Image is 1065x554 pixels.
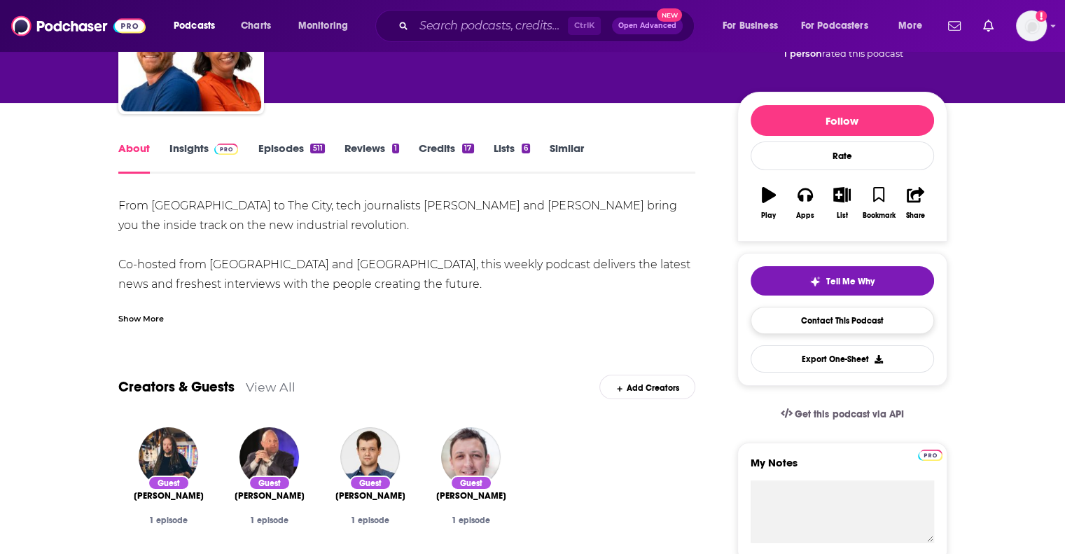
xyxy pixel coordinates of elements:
input: Search podcasts, credits, & more... [414,15,568,37]
span: For Business [723,16,778,36]
a: About [118,141,150,174]
span: [PERSON_NAME] [235,490,305,501]
div: Guest [148,476,190,490]
button: Follow [751,105,934,136]
a: Jaron Lanier [134,490,204,501]
button: Play [751,178,787,228]
div: Rate [751,141,934,170]
a: Pro website [918,448,942,461]
a: Marc Andreessen [235,490,305,501]
span: Get this podcast via API [795,408,903,420]
a: Charts [232,15,279,37]
span: rated this podcast [822,48,903,59]
a: Lists6 [494,141,530,174]
div: 511 [310,144,324,153]
a: Credits17 [419,141,473,174]
button: open menu [164,15,233,37]
img: Podchaser - Follow, Share and Rate Podcasts [11,13,146,39]
button: Export One-Sheet [751,345,934,373]
span: Charts [241,16,271,36]
button: Share [897,178,933,228]
span: Logged in as gmacdermott [1016,11,1047,41]
div: 1 episode [230,515,309,525]
span: [PERSON_NAME] [335,490,405,501]
a: Creators & Guests [118,378,235,396]
a: Get this podcast via API [770,397,915,431]
a: View All [246,380,295,394]
button: open menu [713,15,795,37]
a: Episodes511 [258,141,324,174]
div: 6 [522,144,530,153]
span: [PERSON_NAME] [134,490,204,501]
div: 1 episode [432,515,510,525]
button: tell me why sparkleTell Me Why [751,266,934,296]
a: Ben Thompson [436,490,506,501]
span: 1 person [784,48,822,59]
img: Podchaser Pro [918,450,942,461]
div: Share [906,212,925,220]
a: InsightsPodchaser Pro [169,141,239,174]
a: Reviews1 [344,141,399,174]
span: Monitoring [298,16,348,36]
span: For Podcasters [801,16,868,36]
button: open menu [288,15,366,37]
span: Podcasts [174,16,215,36]
div: Apps [796,212,814,220]
a: Gene Berdichevsky [335,490,405,501]
div: Play [761,212,776,220]
button: List [823,178,860,228]
button: Open AdvancedNew [612,18,683,34]
span: Ctrl K [568,17,601,35]
button: open menu [792,15,889,37]
img: Marc Andreessen [239,427,299,487]
button: Show profile menu [1016,11,1047,41]
span: [PERSON_NAME] [436,490,506,501]
span: Tell Me Why [826,276,875,287]
div: 1 episode [130,515,208,525]
img: Podchaser Pro [214,144,239,155]
div: Bookmark [862,212,895,220]
div: Guest [349,476,391,490]
div: Guest [450,476,492,490]
div: 1 episode [331,515,410,525]
div: List [837,212,848,220]
a: Similar [550,141,584,174]
img: Gene Berdichevsky [340,427,400,487]
div: 17 [462,144,473,153]
button: Apps [787,178,823,228]
label: My Notes [751,456,934,480]
div: Guest [249,476,291,490]
img: Ben Thompson [441,427,501,487]
span: New [657,8,682,22]
div: Search podcasts, credits, & more... [389,10,708,42]
div: From [GEOGRAPHIC_DATA] to The City, tech journalists [PERSON_NAME] and [PERSON_NAME] bring you th... [118,196,696,451]
a: Show notifications dropdown [942,14,966,38]
a: Show notifications dropdown [977,14,999,38]
div: Add Creators [599,375,695,399]
button: open menu [889,15,940,37]
img: tell me why sparkle [809,276,821,287]
span: More [898,16,922,36]
button: Bookmark [861,178,897,228]
img: Jaron Lanier [139,427,198,487]
svg: Add a profile image [1036,11,1047,22]
span: Open Advanced [618,22,676,29]
div: 1 [392,144,399,153]
img: User Profile [1016,11,1047,41]
a: Contact This Podcast [751,307,934,334]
